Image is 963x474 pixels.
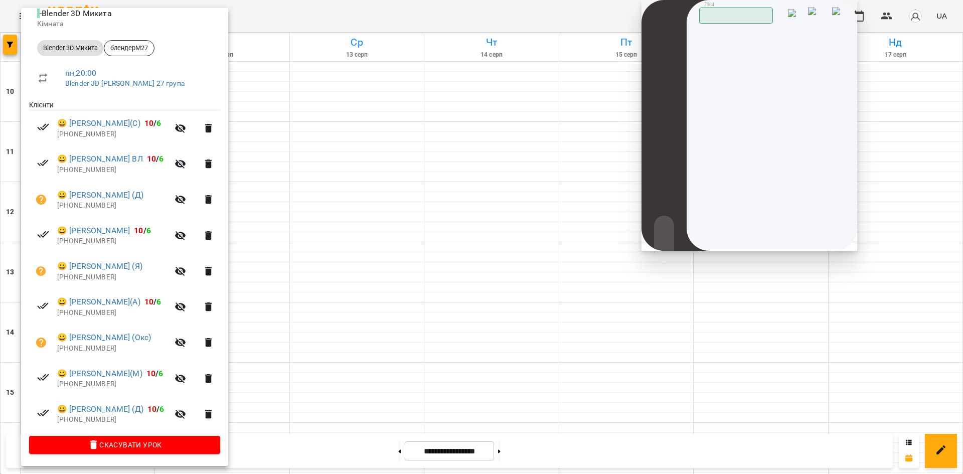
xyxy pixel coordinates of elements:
[57,129,169,139] p: [PHONE_NUMBER]
[158,369,163,378] span: 6
[147,154,164,164] b: /
[37,439,212,451] span: Скасувати Урок
[57,201,169,211] p: [PHONE_NUMBER]
[146,369,155,378] span: 10
[57,403,143,415] a: 😀 [PERSON_NAME] (Д)
[57,260,142,272] a: 😀 [PERSON_NAME] (Я)
[29,188,53,212] button: Візит ще не сплачено. Додати оплату?
[57,117,140,129] a: 😀 [PERSON_NAME](С)
[29,259,53,283] button: Візит ще не сплачено. Додати оплату?
[146,226,151,235] span: 6
[104,40,154,56] div: блендерМ27
[57,189,143,201] a: 😀 [PERSON_NAME] (Д)
[57,344,169,354] p: [PHONE_NUMBER]
[147,404,165,414] b: /
[57,379,169,389] p: [PHONE_NUMBER]
[156,297,161,306] span: 6
[57,415,169,425] p: [PHONE_NUMBER]
[147,154,156,164] span: 10
[29,331,53,355] button: Візит ще не сплачено. Додати оплату?
[65,79,185,87] a: Blender 3D [PERSON_NAME] 27 група
[57,332,151,344] a: 😀 [PERSON_NAME] (Окс)
[156,118,161,128] span: 6
[57,225,130,237] a: 😀 [PERSON_NAME]
[37,407,49,419] svg: Візит сплачено
[104,44,154,53] span: блендерМ27
[146,369,164,378] b: /
[144,118,153,128] span: 10
[144,118,162,128] b: /
[159,154,164,164] span: 6
[37,228,49,240] svg: Візит сплачено
[159,404,164,414] span: 6
[147,404,156,414] span: 10
[37,9,114,18] span: - Blender 3D Микита
[65,68,96,78] a: пн , 20:00
[37,44,104,53] span: Blender 3D Микита
[37,371,49,383] svg: Візит сплачено
[37,121,49,133] svg: Візит сплачено
[57,272,169,282] p: [PHONE_NUMBER]
[29,100,220,436] ul: Клієнти
[57,165,169,175] p: [PHONE_NUMBER]
[37,19,212,29] p: Кімната
[57,236,169,246] p: [PHONE_NUMBER]
[57,296,140,308] a: 😀 [PERSON_NAME](А)
[134,226,151,235] b: /
[29,436,220,454] button: Скасувати Урок
[144,297,153,306] span: 10
[134,226,143,235] span: 10
[37,300,49,312] svg: Візит сплачено
[57,308,169,318] p: [PHONE_NUMBER]
[57,368,142,380] a: 😀 [PERSON_NAME](М)
[57,153,143,165] a: 😀 [PERSON_NAME] ВЛ
[37,157,49,169] svg: Візит сплачено
[144,297,162,306] b: /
